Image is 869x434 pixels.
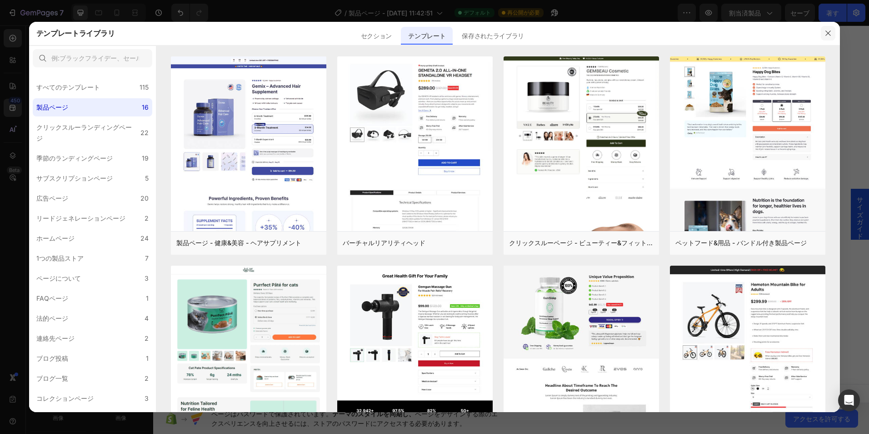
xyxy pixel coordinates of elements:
div: 24 [140,233,149,244]
div: 製品ページ - 健康&美容 - ヘアサプリメント [176,237,301,248]
div: 5 [145,173,149,184]
div: 7 [145,253,149,264]
div: 16 [142,102,149,113]
div: 広告ページ [36,193,68,204]
h1: 3Dジップパーカー-ブラウン [365,186,488,197]
div: 季節のランディングページ [36,153,113,164]
h1: 3Dジップパーカー-ブラック [92,186,215,197]
div: 4 [145,313,149,324]
div: 2 [145,373,149,384]
div: 在庫切れ [548,204,577,215]
span: サイズガイド [702,167,711,211]
div: 在庫切れ [412,204,441,215]
div: 1つの製品ストア [36,253,84,264]
div: ペットフード&用品 - バンドル付き製品ページ [675,237,807,248]
div: 製品ページ [36,102,68,113]
font: 割引なし [181,61,203,68]
div: ブログ一覧 [36,373,68,384]
div: 在庫切れ [139,204,168,215]
font: 割引なし [318,61,340,68]
div: クリックスルーランディングページ [36,122,137,144]
div: 法的ページ [36,313,68,324]
button: 在庫切れ [92,201,215,217]
div: 在庫切れ [275,204,304,215]
div: 19 [142,153,149,164]
div: 連絡先ページ [36,333,75,344]
div: 20 [140,193,149,204]
div: 保存されたライブラリ [454,27,531,45]
span: 次に、要素をドラッグ&ドロップします [381,292,477,300]
div: サブスクリプションページ [36,173,113,184]
button: 在庫切れ [365,201,488,217]
div: すべてのテンプレート [36,82,100,93]
div: コレクションページ [36,393,94,404]
h1: 3Dスウェットパンツ-ブラック [502,186,624,197]
div: FAQページ [36,293,68,304]
div: ホームページ [36,233,75,244]
div: 2 [145,333,149,344]
div: レイアウトの生成 [319,280,370,290]
div: バーチャルリアリティヘッド [343,237,425,248]
div: 3 [145,393,149,404]
div: リードジェネレーションページ [36,213,125,224]
button: 在庫切れ [502,201,624,217]
div: クリックスルーページ - ビューティー&フィットネス - コスメティック [509,237,654,248]
div: 1 [146,293,149,304]
div: 115 [140,82,149,93]
h2: テンプレートライブラリ [36,21,115,45]
h1: 3Dジップパーカー-レッド [229,186,351,197]
div: 1 [146,353,149,364]
div: 3 [145,273,149,284]
button: 在庫切れ [229,201,351,217]
h2: 全ての商品 [92,25,624,46]
div: テンプレート [401,27,453,45]
div: セクション [354,27,399,45]
span: セクションを追加 [329,260,387,269]
div: 空白セクションの追加 [398,280,462,290]
span: URL または画像から [318,292,369,300]
font: 割引なし [591,61,613,68]
div: インターコムメッセンジャーを開く [838,389,860,411]
div: ブログ投稿 [36,353,68,364]
div: 2 [145,213,149,224]
input: 例:ブラックフライデー、セールなど [33,49,152,67]
span: CROの専門家に触発された [239,292,305,300]
font: 割引なし [454,61,476,68]
div: 22 [140,127,149,138]
div: テンプレートを選択する [237,280,307,290]
div: ページについて [36,273,81,284]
